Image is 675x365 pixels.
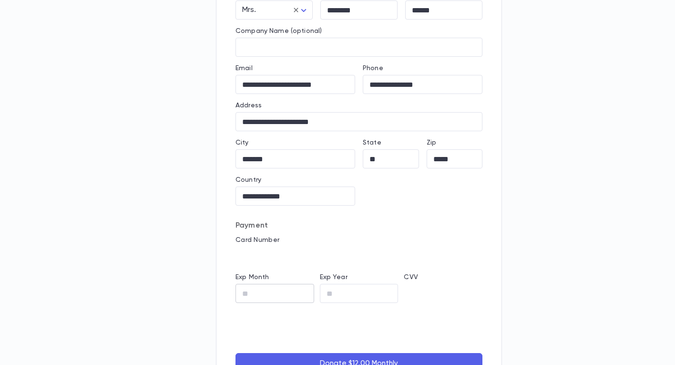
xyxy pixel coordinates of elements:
[235,236,482,244] p: Card Number
[235,1,313,20] div: Mrs.
[363,64,383,72] label: Phone
[235,247,482,266] iframe: card
[242,6,256,14] span: Mrs.
[235,273,269,281] label: Exp Month
[235,139,249,146] label: City
[235,102,262,109] label: Address
[235,27,322,35] label: Company Name (optional)
[320,273,348,281] label: Exp Year
[427,139,436,146] label: Zip
[363,139,381,146] label: State
[235,64,253,72] label: Email
[404,284,482,303] iframe: cvv
[404,273,482,281] p: CVV
[235,221,482,230] p: Payment
[235,176,261,184] label: Country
